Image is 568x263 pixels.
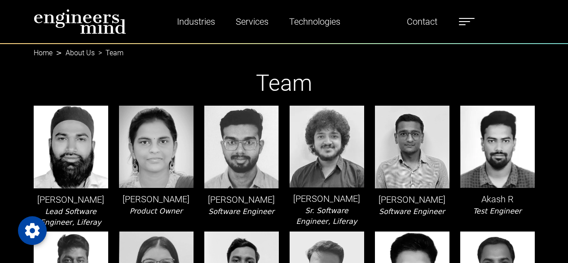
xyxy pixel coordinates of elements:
[173,11,219,32] a: Industries
[34,70,535,97] h1: Team
[286,11,344,32] a: Technologies
[119,192,194,206] p: [PERSON_NAME]
[460,106,535,188] img: leader-img
[40,207,101,227] i: Lead Software Engineer, Liferay
[290,106,364,188] img: leader-img
[208,207,274,216] i: Software Engineer
[204,193,279,206] p: [PERSON_NAME]
[296,206,357,226] i: Sr. Software Engineer, Liferay
[34,106,108,188] img: leader-img
[66,49,95,57] a: About Us
[34,9,126,34] img: logo
[375,106,449,189] img: leader-img
[403,11,441,32] a: Contact
[460,192,535,206] p: Akash R
[473,207,522,215] i: Test Engineer
[34,49,53,57] a: Home
[290,192,364,205] p: [PERSON_NAME]
[232,11,272,32] a: Services
[129,207,182,215] i: Product Owner
[204,106,279,188] img: leader-img
[119,106,194,188] img: leader-img
[95,48,123,58] li: Team
[34,43,535,54] nav: breadcrumb
[379,207,445,216] i: Software Engineer
[34,193,108,206] p: [PERSON_NAME]
[375,193,449,206] p: [PERSON_NAME]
